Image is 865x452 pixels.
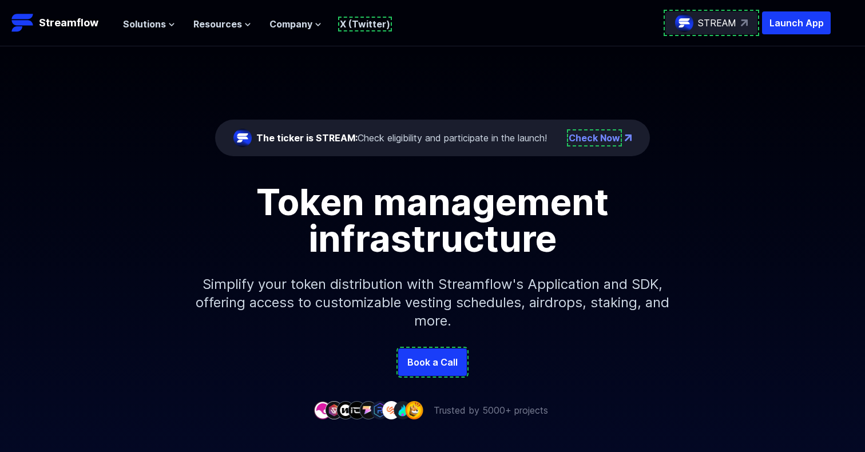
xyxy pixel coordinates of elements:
[665,11,757,34] a: STREAM
[269,17,312,31] span: Company
[359,401,378,419] img: company-5
[256,131,547,145] div: Check eligibility and participate in the launch!
[698,16,736,30] p: STREAM
[11,11,112,34] a: Streamflow
[348,401,366,419] img: company-4
[39,15,98,31] p: Streamflow
[336,401,355,419] img: company-3
[569,131,620,145] a: Check Now
[394,401,412,419] img: company-8
[11,11,34,34] img: Streamflow Logo
[256,132,358,144] span: The ticker is STREAM:
[123,17,175,31] button: Solutions
[175,184,690,257] h1: Token management infrastructure
[398,348,467,376] a: Book a Call
[325,401,343,419] img: company-2
[193,17,251,31] button: Resources
[762,11,831,34] button: Launch App
[123,17,166,31] span: Solutions
[340,18,390,30] a: X (Twitter)
[434,403,548,417] p: Trusted by 5000+ projects
[371,401,389,419] img: company-6
[382,401,400,419] img: company-7
[187,257,678,348] p: Simplify your token distribution with Streamflow's Application and SDK, offering access to custom...
[741,19,748,26] img: top-right-arrow.svg
[233,129,252,147] img: streamflow-logo-circle.png
[269,17,322,31] button: Company
[405,401,423,419] img: company-9
[675,14,693,32] img: streamflow-logo-circle.png
[193,17,242,31] span: Resources
[314,401,332,419] img: company-1
[625,134,632,141] img: top-right-arrow.png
